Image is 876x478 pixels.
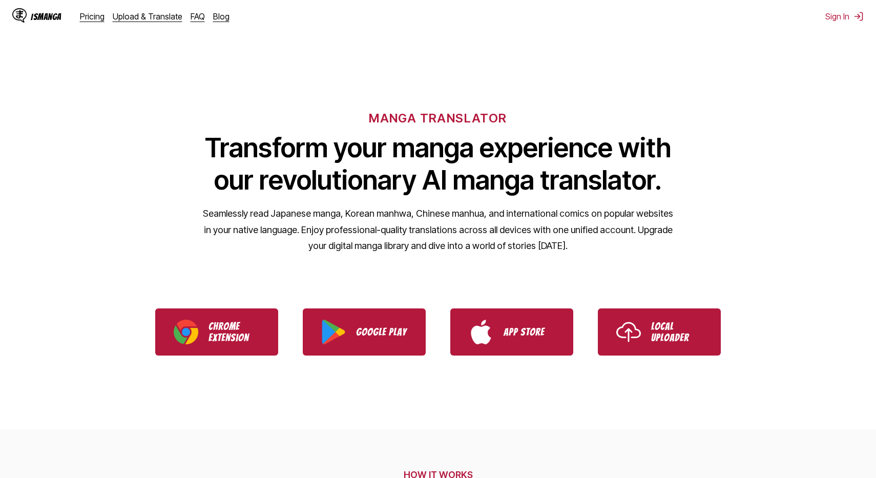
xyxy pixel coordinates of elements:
img: App Store logo [469,320,493,344]
button: Sign In [825,11,864,22]
img: Google Play logo [321,320,346,344]
p: Local Uploader [651,321,702,343]
img: Upload icon [616,320,641,344]
a: Upload & Translate [113,11,182,22]
div: IsManga [31,12,61,22]
a: Pricing [80,11,105,22]
a: Use IsManga Local Uploader [598,308,721,356]
a: Download IsManga from Google Play [303,308,426,356]
p: Google Play [356,326,407,338]
h1: Transform your manga experience with our revolutionary AI manga translator. [202,132,674,196]
p: Seamlessly read Japanese manga, Korean manhwa, Chinese manhua, and international comics on popula... [202,205,674,254]
a: IsManga LogoIsManga [12,8,80,25]
p: App Store [504,326,555,338]
p: Chrome Extension [208,321,260,343]
img: IsManga Logo [12,8,27,23]
img: Sign out [853,11,864,22]
a: Blog [213,11,230,22]
a: FAQ [191,11,205,22]
a: Download IsManga Chrome Extension [155,308,278,356]
a: Download IsManga from App Store [450,308,573,356]
img: Chrome logo [174,320,198,344]
h6: MANGA TRANSLATOR [369,111,507,126]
